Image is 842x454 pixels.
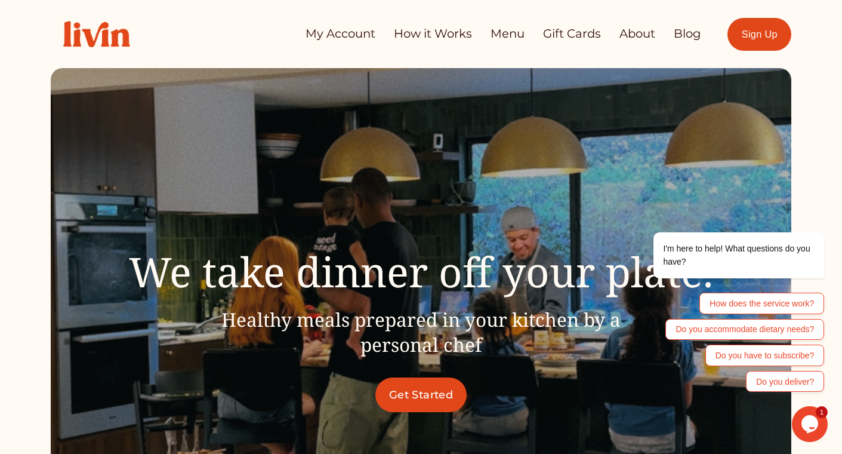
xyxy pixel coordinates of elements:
[615,124,830,400] iframe: chat widget
[543,22,601,45] a: Gift Cards
[727,18,791,51] a: Sign Up
[51,8,143,60] img: Livin
[619,22,655,45] a: About
[375,378,467,412] a: Get Started
[129,243,713,299] span: We take dinner off your plate.
[491,22,525,45] a: Menu
[792,406,830,442] iframe: chat widget
[394,22,472,45] a: How it Works
[221,306,621,358] span: Healthy meals prepared in your kitchen by a personal chef
[306,22,375,45] a: My Account
[674,22,701,45] a: Blog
